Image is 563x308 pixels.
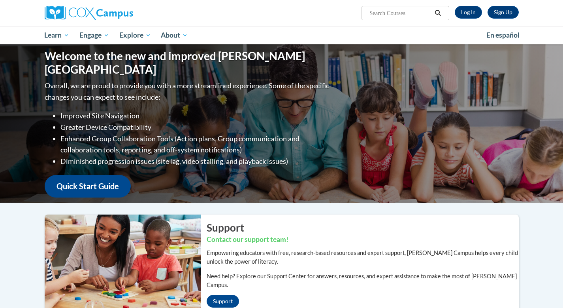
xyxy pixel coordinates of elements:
a: Log In [455,6,482,19]
a: Cox Campus [45,6,195,20]
span: Learn [44,30,69,40]
span: About [161,30,188,40]
h2: Support [207,221,519,235]
li: Improved Site Navigation [60,110,331,122]
span: Engage [79,30,109,40]
a: Learn [40,26,75,44]
a: En español [481,27,525,44]
button: Search [432,8,444,18]
img: Cox Campus [45,6,133,20]
li: Diminished progression issues (site lag, video stalling, and playback issues) [60,156,331,167]
a: About [156,26,193,44]
p: Overall, we are proud to provide you with a more streamlined experience. Some of the specific cha... [45,80,331,103]
li: Greater Device Compatibility [60,122,331,133]
p: Empowering educators with free, research-based resources and expert support, [PERSON_NAME] Campus... [207,249,519,266]
a: Explore [114,26,156,44]
h3: Contact our support team! [207,235,519,245]
span: Explore [119,30,151,40]
a: Support [207,295,239,308]
a: Quick Start Guide [45,175,131,198]
span: En español [486,31,520,39]
a: Register [488,6,519,19]
h1: Welcome to the new and improved [PERSON_NAME][GEOGRAPHIC_DATA] [45,49,331,76]
input: Search Courses [369,8,432,18]
li: Enhanced Group Collaboration Tools (Action plans, Group communication and collaboration tools, re... [60,133,331,156]
div: Main menu [33,26,531,44]
p: Need help? Explore our Support Center for answers, resources, and expert assistance to make the m... [207,272,519,289]
a: Engage [74,26,114,44]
